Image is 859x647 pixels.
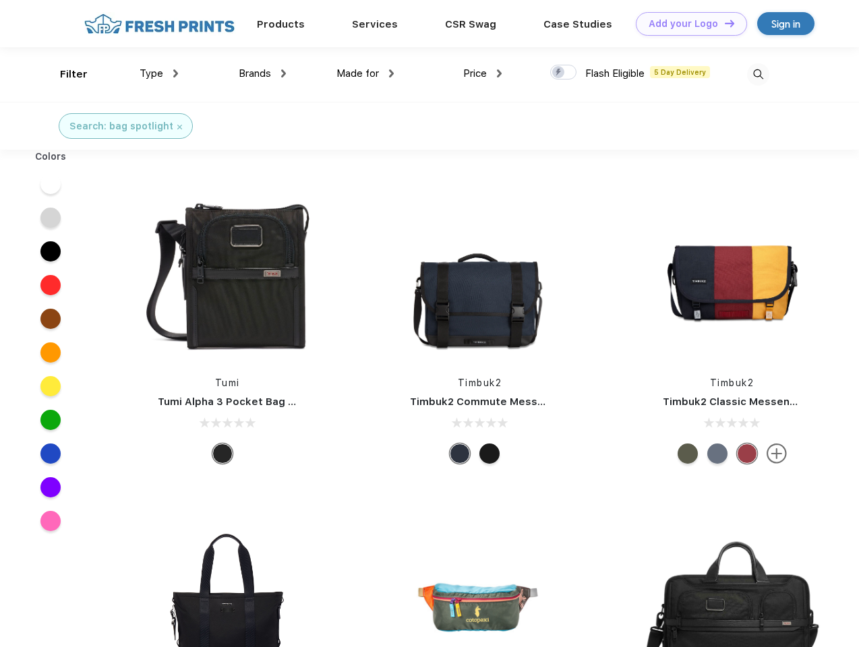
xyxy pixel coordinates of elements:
img: desktop_search.svg [747,63,769,86]
div: Add your Logo [649,18,718,30]
a: Sign in [757,12,814,35]
div: Eco Army [678,443,698,464]
img: filter_cancel.svg [177,125,182,129]
a: Products [257,18,305,30]
div: Colors [25,150,77,164]
div: Sign in [771,16,800,32]
img: func=resize&h=266 [643,183,822,363]
img: DT [725,20,734,27]
img: more.svg [767,443,787,464]
div: Eco Lightbeam [707,443,728,464]
div: Filter [60,67,88,82]
span: Flash Eligible [585,67,645,80]
span: Made for [336,67,379,80]
div: Eco Black [479,443,500,464]
span: 5 Day Delivery [650,66,710,78]
div: Eco Bookish [737,443,757,464]
a: Timbuk2 [710,377,754,388]
div: Search: bag spotlight [69,119,173,133]
a: Timbuk2 Classic Messenger Bag [663,396,830,408]
a: Tumi [215,377,240,388]
div: Black [212,443,233,464]
img: fo%20logo%202.webp [80,12,239,36]
a: Timbuk2 [458,377,502,388]
div: Eco Nautical [450,443,470,464]
a: Timbuk2 Commute Messenger Bag [410,396,591,408]
span: Type [140,67,163,80]
img: dropdown.png [389,69,394,78]
img: dropdown.png [497,69,502,78]
span: Brands [239,67,271,80]
img: func=resize&h=266 [390,183,569,363]
img: func=resize&h=266 [138,183,317,363]
img: dropdown.png [281,69,286,78]
a: Tumi Alpha 3 Pocket Bag Small [158,396,316,408]
img: dropdown.png [173,69,178,78]
span: Price [463,67,487,80]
